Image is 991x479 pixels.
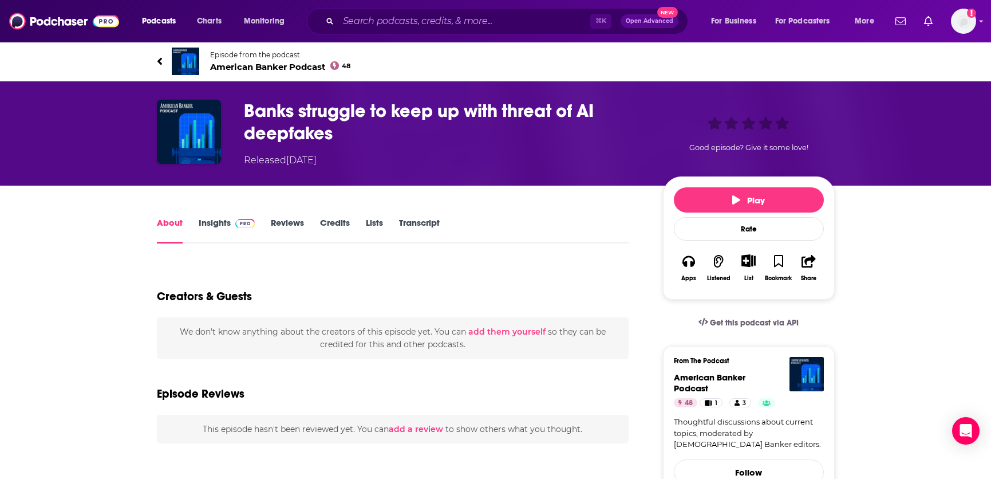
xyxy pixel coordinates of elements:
img: Banks struggle to keep up with threat of AI deepfakes [157,100,221,164]
img: Podchaser - Follow, Share and Rate Podcasts [9,10,119,32]
a: Thoughtful discussions about current topics, moderated by [DEMOGRAPHIC_DATA] Banker editors. [674,417,824,450]
button: open menu [847,12,889,30]
span: 48 [342,64,350,69]
div: Released [DATE] [244,154,317,167]
a: American Banker Podcast [674,372,745,394]
button: Apps [674,247,704,289]
svg: Add a profile image [967,9,976,18]
span: Podcasts [142,13,176,29]
span: 48 [685,398,693,409]
div: Show More ButtonList [733,247,763,289]
img: American Banker Podcast [172,48,199,75]
a: Show notifications dropdown [891,11,910,31]
img: Podchaser Pro [235,219,255,228]
a: InsightsPodchaser Pro [199,217,255,244]
a: 48 [674,398,697,407]
div: Rate [674,217,824,241]
a: American Banker PodcastEpisode from the podcastAmerican Banker Podcast48 [157,48,496,75]
a: Show notifications dropdown [919,11,937,31]
a: 3 [729,398,751,407]
button: open menu [236,12,299,30]
input: Search podcasts, credits, & more... [338,12,590,30]
h3: Episode Reviews [157,387,244,401]
button: add a review [389,423,443,435]
button: open menu [768,12,847,30]
a: 1 [700,398,722,407]
div: Apps [681,275,696,282]
a: Charts [189,12,228,30]
span: Open Advanced [626,18,673,24]
a: Lists [366,217,383,244]
div: Listened [707,275,731,282]
a: Reviews [271,217,304,244]
span: Play [732,195,765,206]
img: User Profile [951,9,976,34]
h2: Creators & Guests [157,289,252,304]
span: Get this podcast via API [710,318,799,328]
div: Share [801,275,816,282]
span: 3 [743,398,746,409]
a: Transcript [399,217,440,244]
a: About [157,217,183,244]
h3: From The Podcast [674,357,815,365]
span: 1 [715,398,717,409]
h1: Banks struggle to keep up with threat of AI deepfakes [244,100,645,144]
span: ⌘ K [590,14,611,29]
button: Open AdvancedNew [621,14,678,28]
div: List [744,274,753,282]
button: Share [793,247,823,289]
span: We don't know anything about the creators of this episode yet . You can so they can be credited f... [180,327,606,350]
button: Listened [704,247,733,289]
button: Bookmark [764,247,793,289]
a: Get this podcast via API [689,309,808,337]
span: For Business [711,13,756,29]
button: add them yourself [468,327,546,336]
img: American Banker Podcast [789,357,824,391]
span: Good episode? Give it some love! [689,143,808,152]
button: open menu [134,12,191,30]
span: New [657,7,678,18]
div: Search podcasts, credits, & more... [318,8,699,34]
span: American Banker Podcast [210,61,351,72]
button: Show profile menu [951,9,976,34]
span: Episode from the podcast [210,50,351,59]
span: Monitoring [244,13,285,29]
a: Credits [320,217,350,244]
button: Show More Button [737,254,760,267]
span: Logged in as abbie.hatfield [951,9,976,34]
span: More [855,13,874,29]
span: For Podcasters [775,13,830,29]
span: Charts [197,13,222,29]
button: Play [674,187,824,213]
span: This episode hasn't been reviewed yet. You can to show others what you thought. [203,424,582,434]
div: Open Intercom Messenger [952,417,980,445]
div: Bookmark [765,275,792,282]
button: open menu [703,12,771,30]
